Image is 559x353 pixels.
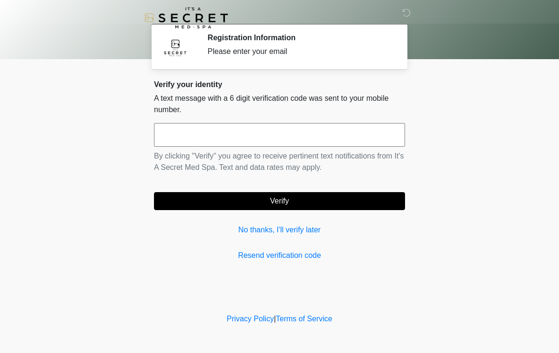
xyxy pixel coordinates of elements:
p: By clicking "Verify" you agree to receive pertinent text notifications from It's A Secret Med Spa... [154,150,405,173]
a: No thanks, I'll verify later [154,224,405,236]
p: A text message with a 6 digit verification code was sent to your mobile number. [154,93,405,115]
img: It's A Secret Med Spa Logo [144,7,228,28]
a: Terms of Service [276,315,332,323]
button: Verify [154,192,405,210]
a: | [274,315,276,323]
a: Privacy Policy [227,315,274,323]
a: Resend verification code [154,250,405,261]
div: Please enter your email [207,46,391,57]
h2: Verify your identity [154,80,405,89]
img: Agent Avatar [161,33,189,62]
h2: Registration Information [207,33,391,42]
